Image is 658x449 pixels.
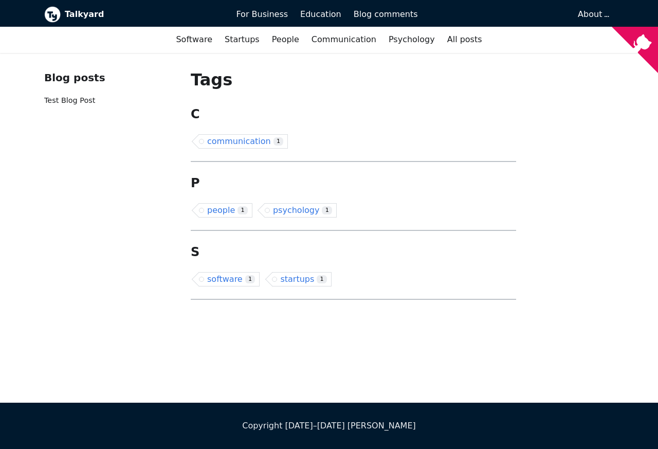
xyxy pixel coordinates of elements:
[245,275,255,284] span: 1
[44,419,614,433] div: Copyright [DATE]–[DATE] [PERSON_NAME]
[237,206,248,215] span: 1
[441,31,488,48] a: All posts
[44,6,61,23] img: Talkyard logo
[317,275,327,284] span: 1
[578,9,608,19] a: About
[191,106,516,122] h2: C
[44,6,222,23] a: Talkyard logoTalkyard
[230,6,294,23] a: For Business
[300,9,341,19] span: Education
[354,9,418,19] span: Blog comments
[322,206,332,215] span: 1
[266,31,305,48] a: People
[273,137,284,146] span: 1
[265,203,337,218] a: psychology1
[236,9,288,19] span: For Business
[382,31,441,48] a: Psychology
[272,272,332,286] a: startups1
[44,69,174,115] nav: Blog recent posts navigation
[191,69,516,90] h1: Tags
[199,203,252,218] a: people1
[199,134,288,149] a: communication1
[44,69,174,86] div: Blog posts
[218,31,266,48] a: Startups
[191,244,516,260] h2: S
[65,8,222,21] b: Talkyard
[348,6,424,23] a: Blog comments
[294,6,348,23] a: Education
[170,31,218,48] a: Software
[191,175,516,191] h2: P
[199,272,260,286] a: software1
[44,96,95,104] a: Test Blog Post
[305,31,382,48] a: Communication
